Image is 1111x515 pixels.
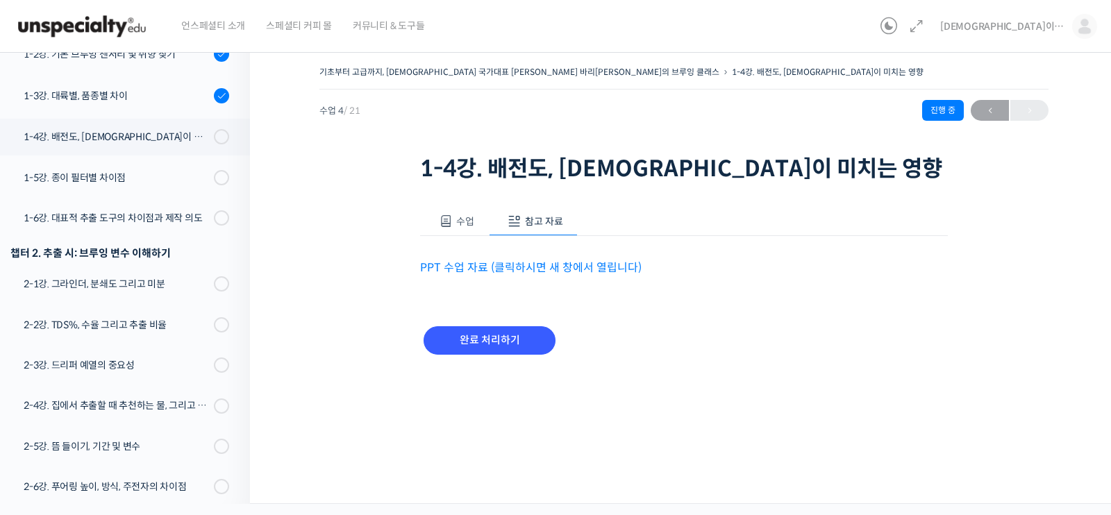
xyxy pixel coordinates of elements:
a: PPT 수업 자료 (클릭하시면 새 창에서 열립니다) [420,260,642,275]
a: 설정 [179,400,267,434]
div: 2-2강. TDS%, 수율 그리고 추출 비율 [24,317,210,332]
div: 1-6강. 대표적 추출 도구의 차이점과 제작 의도 [24,210,210,226]
span: ← [971,101,1009,120]
span: 수업 4 [319,106,360,115]
span: 참고 자료 [525,215,563,228]
a: ←이전 [971,100,1009,121]
div: 챕터 2. 추출 시: 브루잉 변수 이해하기 [10,244,229,262]
span: 홈 [44,421,52,432]
input: 완료 처리하기 [424,326,555,355]
a: 1대화 [92,400,179,434]
div: 1-2강. 기본 브루잉 센서리 및 취향 찾기 [24,47,210,62]
div: 2-1강. 그라인더, 분쇄도 그리고 미분 [24,276,210,292]
a: 기초부터 고급까지, [DEMOGRAPHIC_DATA] 국가대표 [PERSON_NAME] 바리[PERSON_NAME]의 브루잉 클래스 [319,67,719,77]
span: 수업 [456,215,474,228]
div: 진행 중 [922,100,964,121]
div: 1-4강. 배전도, [DEMOGRAPHIC_DATA]이 미치는 영향 [24,129,210,144]
a: 홈 [4,400,92,434]
div: 2-3강. 드리퍼 예열의 중요성 [24,357,210,373]
span: 1 [141,399,146,410]
a: 1-4강. 배전도, [DEMOGRAPHIC_DATA]이 미치는 영향 [732,67,924,77]
span: / 21 [344,105,360,117]
div: 2-4강. 집에서 추출할 때 추천하는 물, 그리고 이유 [24,398,210,413]
div: 1-5강. 종이 필터별 차이점 [24,170,210,185]
h1: 1-4강. 배전도, [DEMOGRAPHIC_DATA]이 미치는 영향 [420,155,948,182]
span: 대화 [127,421,144,432]
div: 1-3강. 대륙별, 품종별 차이 [24,88,210,103]
div: 2-5강. 뜸 들이기, 기간 및 변수 [24,439,210,454]
div: 2-6강. 푸어링 높이, 방식, 주전자의 차이점 [24,479,210,494]
span: [DEMOGRAPHIC_DATA]이라부러 [940,20,1065,33]
span: 설정 [215,421,231,432]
